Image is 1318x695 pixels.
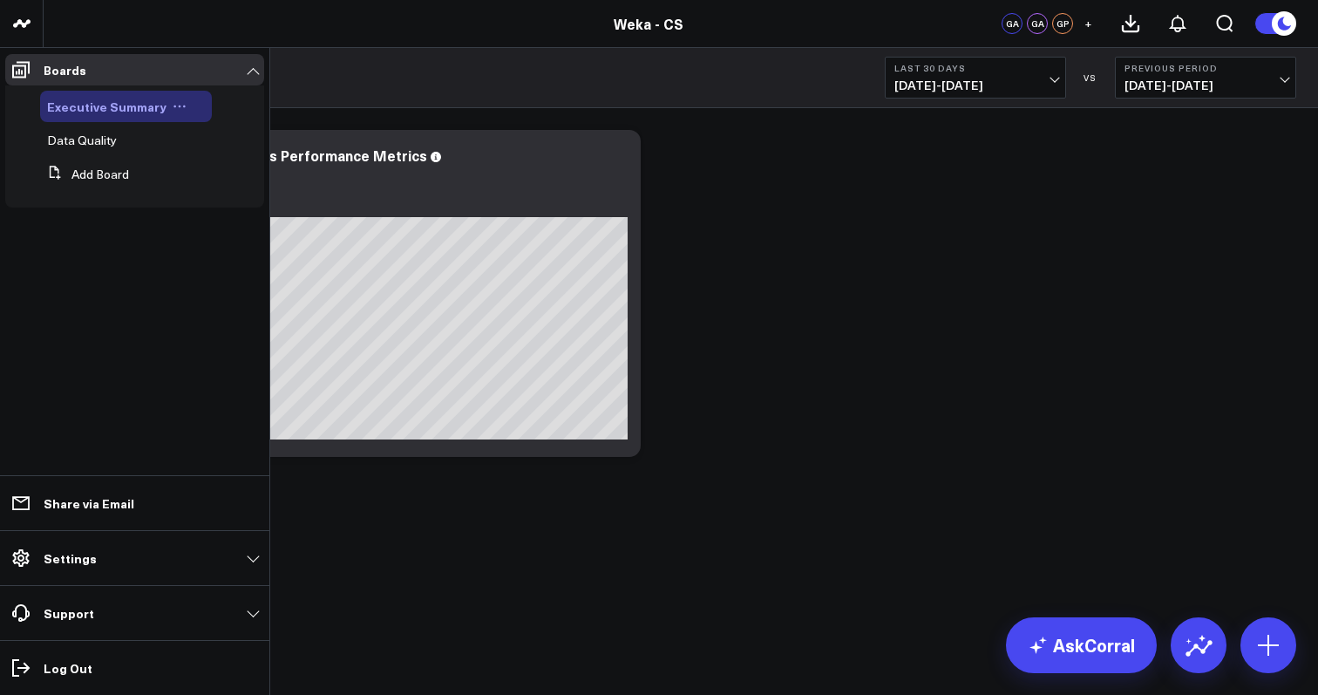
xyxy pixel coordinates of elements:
div: VS [1075,72,1106,83]
button: Add Board [40,159,129,190]
p: Share via Email [44,496,134,510]
a: AskCorral [1006,617,1157,673]
div: Previous: 1 [78,203,628,217]
div: GA [1027,13,1048,34]
span: Data Quality [47,132,117,148]
b: Previous Period [1124,63,1287,73]
button: Last 30 Days[DATE]-[DATE] [885,57,1066,99]
p: Boards [44,63,86,77]
span: [DATE] - [DATE] [1124,78,1287,92]
span: Executive Summary [47,98,166,115]
a: Log Out [5,652,264,684]
a: Data Quality [47,133,117,147]
div: GP [1052,13,1073,34]
p: Support [44,606,94,620]
div: GA [1002,13,1022,34]
button: + [1077,13,1098,34]
p: Settings [44,551,97,565]
a: Executive Summary [47,99,166,113]
b: Last 30 Days [894,63,1056,73]
a: Weka - CS [614,14,683,33]
span: + [1084,17,1092,30]
p: Log Out [44,661,92,675]
button: Previous Period[DATE]-[DATE] [1115,57,1296,99]
span: [DATE] - [DATE] [894,78,1056,92]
